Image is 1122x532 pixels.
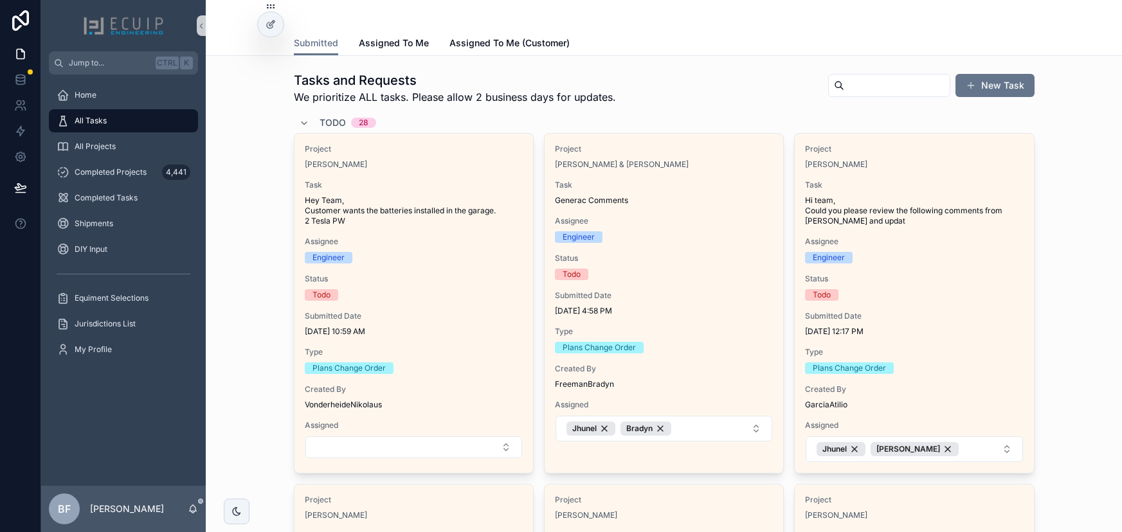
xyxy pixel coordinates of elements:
button: Select Button [806,436,1022,462]
span: [DATE] 12:17 PM [805,326,1023,337]
span: Type [305,347,523,357]
span: Project [805,495,1023,505]
img: App logo [83,15,164,36]
button: Select Button [556,416,772,441]
div: Todo [813,289,831,301]
span: Generac Comments [555,195,773,206]
a: All Tasks [49,109,198,132]
a: [PERSON_NAME] [805,159,867,170]
div: Plans Change Order [563,342,636,353]
a: Jurisdictions List [49,312,198,335]
span: DIY Input [75,244,107,254]
span: All Tasks [75,116,107,126]
span: GarciaAtilio [805,400,1023,410]
span: Assigned To Me [359,37,429,49]
span: All Projects [75,141,116,152]
a: [PERSON_NAME] [805,510,867,520]
span: Home [75,90,96,100]
span: Assignee [305,236,523,247]
a: Shipments [49,212,198,235]
a: New Task [955,74,1035,97]
div: scrollable content [41,75,206,378]
span: Completed Tasks [75,193,138,203]
span: Project [805,144,1023,154]
span: Submitted [294,37,338,49]
a: [PERSON_NAME] [555,510,617,520]
span: Assigned [805,420,1023,430]
a: Assigned To Me (Customer) [449,31,570,57]
span: Hi team, Could you please review the following comments from [PERSON_NAME] and updat [805,195,1023,226]
button: Jump to...CtrlK [49,51,198,75]
div: Engineer [563,231,595,243]
span: Project [555,144,773,154]
span: Jump to... [69,58,150,68]
a: My Profile [49,338,198,361]
a: Completed Projects4,441 [49,161,198,184]
span: Ctrl [156,57,179,69]
a: Home [49,84,198,107]
a: Completed Tasks [49,186,198,209]
div: Engineer [813,252,845,263]
span: Assigned [555,400,773,410]
button: Select Button [305,436,522,458]
span: BF [58,501,71,517]
a: [PERSON_NAME] [305,159,367,170]
div: Plans Change Order [312,362,386,374]
span: Project [555,495,773,505]
span: Task [305,180,523,190]
span: Created By [305,384,523,395]
span: Assignee [555,216,773,226]
a: Submitted [294,31,338,56]
button: Unselect 951 [817,442,865,456]
span: Shipments [75,218,113,229]
button: Unselect 6 [871,442,959,456]
span: Assignee [805,236,1023,247]
span: Submitted Date [805,311,1023,321]
span: Status [805,274,1023,284]
span: [DATE] 10:59 AM [305,326,523,337]
div: Engineer [312,252,345,263]
span: VonderheideNikolaus [305,400,523,410]
div: 28 [359,118,368,128]
div: 4,441 [162,164,190,180]
span: Equiment Selections [75,293,149,303]
span: Completed Projects [75,167,147,177]
span: Created By [805,384,1023,395]
a: DIY Input [49,238,198,261]
p: [PERSON_NAME] [90,502,164,515]
a: [PERSON_NAME] & [PERSON_NAME] [555,159,689,170]
span: Status [555,253,773,263]
span: Task [805,180,1023,190]
span: Bradyn [626,423,653,434]
a: Project[PERSON_NAME] & [PERSON_NAME]TaskGenerac CommentsAssigneeEngineerStatusTodoSubmitted Date[... [544,133,784,474]
span: Type [555,326,773,337]
span: Jurisdictions List [75,319,136,329]
span: Status [305,274,523,284]
span: Task [555,180,773,190]
span: Todo [320,116,346,129]
span: Submitted Date [555,290,773,301]
span: [DATE] 4:58 PM [555,306,773,316]
span: Jhunel [822,444,847,454]
span: Type [805,347,1023,357]
a: Equiment Selections [49,287,198,310]
button: Unselect 7 [620,421,671,436]
a: Project[PERSON_NAME]TaskHi team, Could you please review the following comments from [PERSON_NAME... [794,133,1034,474]
div: Todo [563,269,581,280]
div: Todo [312,289,330,301]
button: Unselect 951 [566,421,615,436]
span: Project [305,495,523,505]
span: [PERSON_NAME] [305,510,367,520]
span: K [181,58,192,68]
h1: Tasks and Requests [294,71,616,89]
span: Hey Team, Customer wants the batteries installed in the garage. 2 Tesla PW [305,195,523,226]
a: Assigned To Me [359,31,429,57]
span: My Profile [75,344,112,355]
a: Project[PERSON_NAME]TaskHey Team, Customer wants the batteries installed in the garage. 2 Tesla P... [294,133,534,474]
a: All Projects [49,135,198,158]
